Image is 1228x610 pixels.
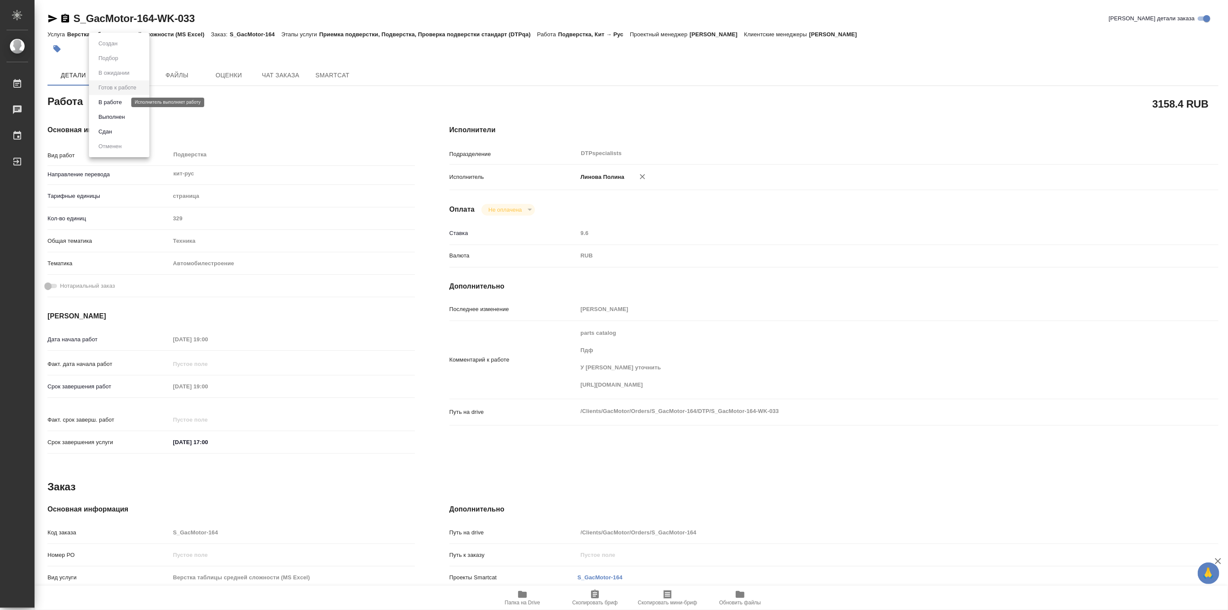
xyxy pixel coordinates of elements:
button: Выполнен [96,112,127,122]
button: Отменен [96,142,124,151]
button: Подбор [96,54,121,63]
button: В работе [96,98,124,107]
button: В ожидании [96,68,132,78]
button: Создан [96,39,120,48]
button: Готов к работе [96,83,139,92]
button: Сдан [96,127,114,137]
